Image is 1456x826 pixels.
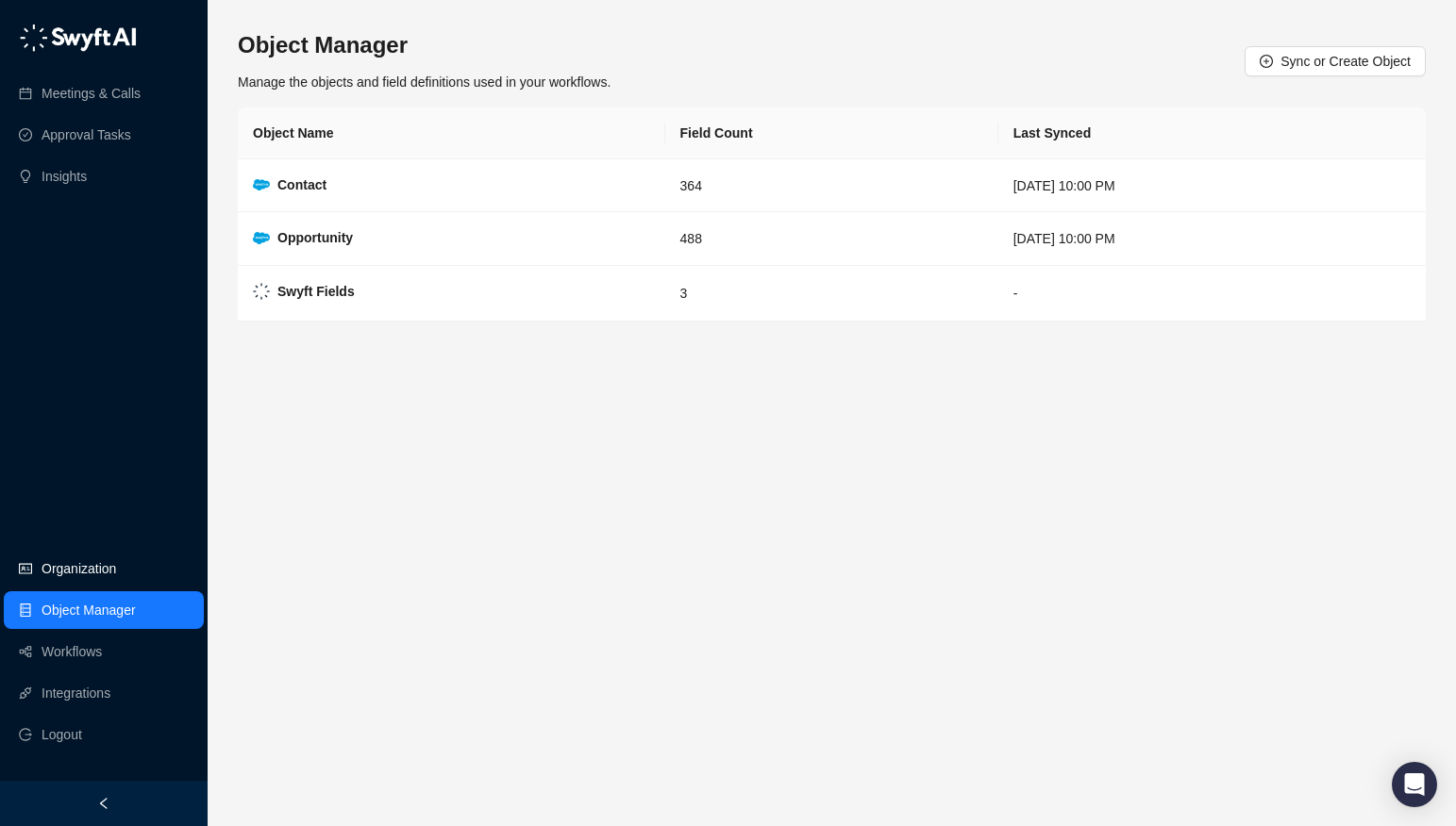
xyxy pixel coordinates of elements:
a: Workflows [42,633,102,670]
img: salesforce-ChMvK6Xa.png [253,232,270,244]
td: 3 [665,266,998,322]
strong: Contact [277,177,326,192]
h3: Object Manager [238,30,611,60]
a: Object Manager [42,591,136,629]
a: Insights [42,157,87,195]
strong: Opportunity [277,230,353,245]
th: Field Count [665,107,998,159]
img: salesforce-ChMvK6Xa.png [253,179,270,191]
a: Approval Tasks [42,116,131,154]
span: logout [19,728,32,741]
th: Object Name [238,107,665,159]
span: Sync or Create Object [1280,51,1411,72]
img: Swyft Logo [253,283,270,300]
strong: Swyft Fields [277,284,355,299]
a: Integrations [42,674,110,712]
span: Logout [42,716,82,753]
div: Open Intercom Messenger [1392,762,1437,807]
td: - [998,266,1426,322]
td: [DATE] 10:00 PM [998,212,1426,265]
img: logo-05li4sbe.png [19,24,137,52]
td: [DATE] 10:00 PM [998,159,1426,212]
td: 364 [665,159,998,212]
a: Meetings & Calls [42,74,141,112]
button: Sync or Create Object [1245,46,1426,76]
span: plus-circle [1260,55,1273,68]
th: Last Synced [998,107,1426,159]
span: Manage the objects and field definitions used in your workflows. [238,74,611,90]
span: left [97,797,110,810]
a: Organization [42,550,116,587]
td: 488 [665,212,998,265]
